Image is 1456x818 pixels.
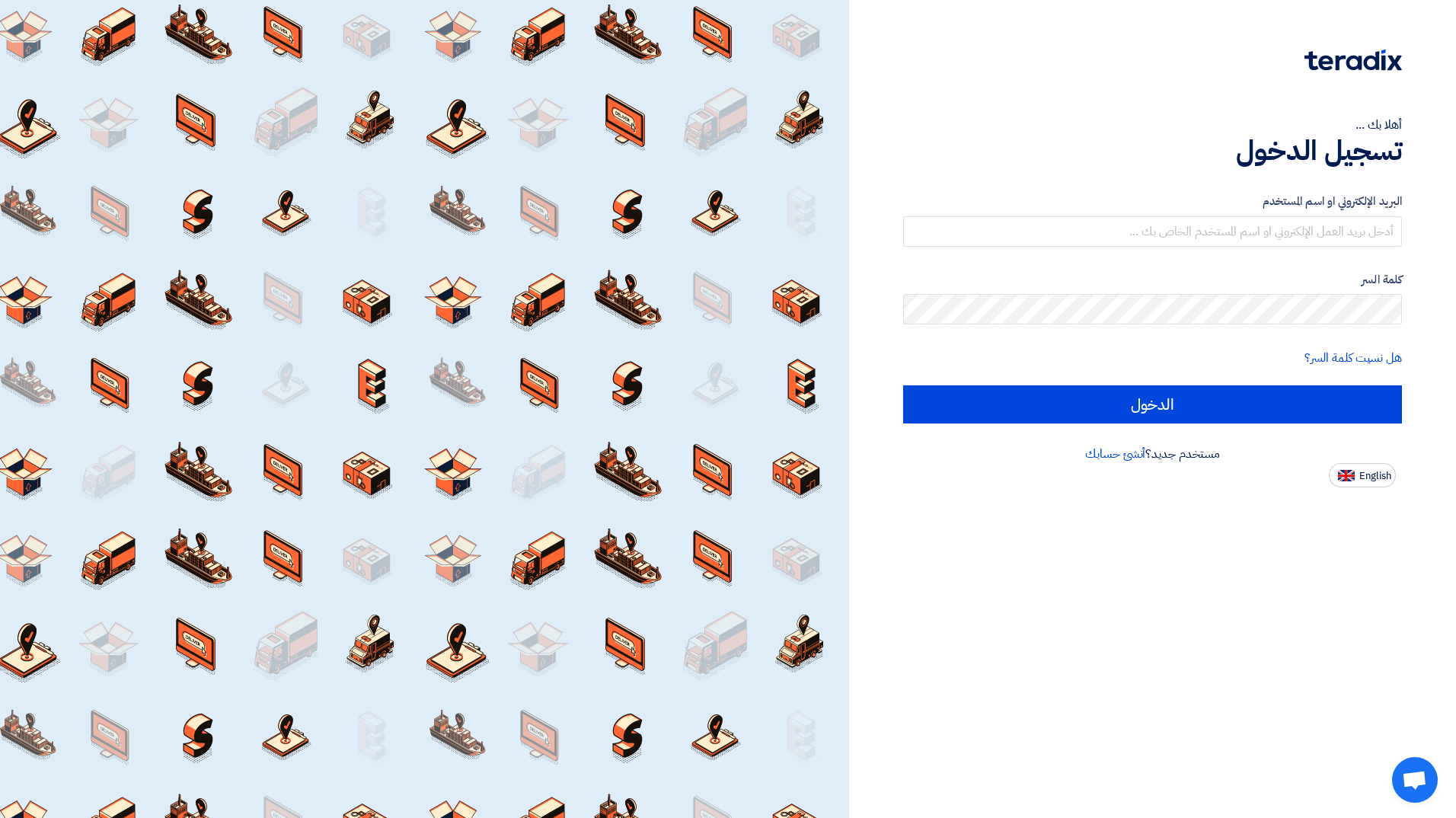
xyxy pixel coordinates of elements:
[903,193,1402,210] label: البريد الإلكتروني او اسم المستخدم
[1304,349,1402,367] a: هل نسيت كلمة السر؟
[1085,445,1145,463] a: أنشئ حسابك
[1304,50,1402,71] img: Teradix logo
[903,134,1402,168] h1: تسجيل الدخول
[903,216,1402,247] input: أدخل بريد العمل الإلكتروني او اسم المستخدم الخاص بك ...
[903,271,1402,289] label: كلمة السر
[1359,471,1391,481] span: English
[1329,463,1396,487] button: English
[903,116,1402,134] div: أهلا بك ...
[903,445,1402,463] div: مستخدم جديد؟
[903,385,1402,423] input: الدخول
[1338,470,1355,481] img: en-US.png
[1392,757,1438,803] a: Open chat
